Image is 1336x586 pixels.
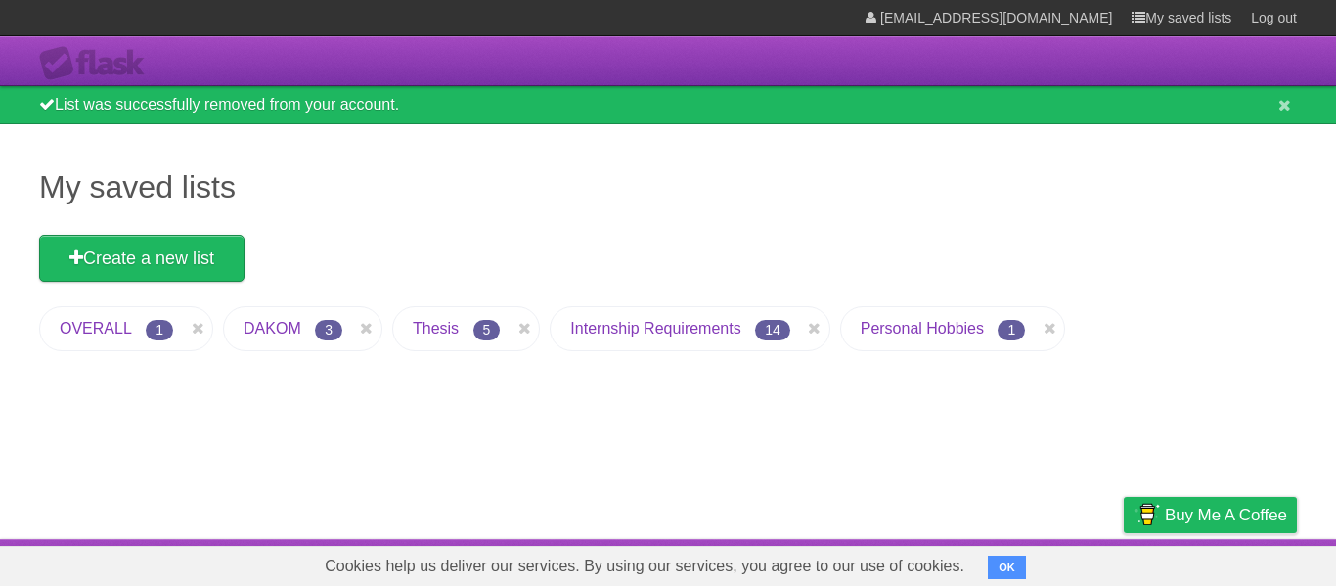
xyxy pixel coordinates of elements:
span: Cookies help us deliver our services. By using our services, you agree to our use of cookies. [305,547,984,586]
button: OK [988,556,1026,579]
a: Buy me a coffee [1124,497,1297,533]
span: 3 [315,320,342,340]
span: 1 [998,320,1025,340]
a: DAKOM [244,320,301,337]
span: 14 [755,320,790,340]
a: Thesis [413,320,459,337]
img: Buy me a coffee [1134,498,1160,531]
a: Developers [928,544,1007,581]
a: Suggest a feature [1174,544,1297,581]
a: Internship Requirements [570,320,740,337]
div: Flask [39,46,156,81]
span: Buy me a coffee [1165,498,1287,532]
a: Privacy [1098,544,1149,581]
a: OVERALL [60,320,132,337]
a: Terms [1032,544,1075,581]
a: Personal Hobbies [861,320,984,337]
span: 5 [473,320,501,340]
h1: My saved lists [39,163,1297,210]
a: Create a new list [39,235,245,282]
a: About [864,544,905,581]
span: 1 [146,320,173,340]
